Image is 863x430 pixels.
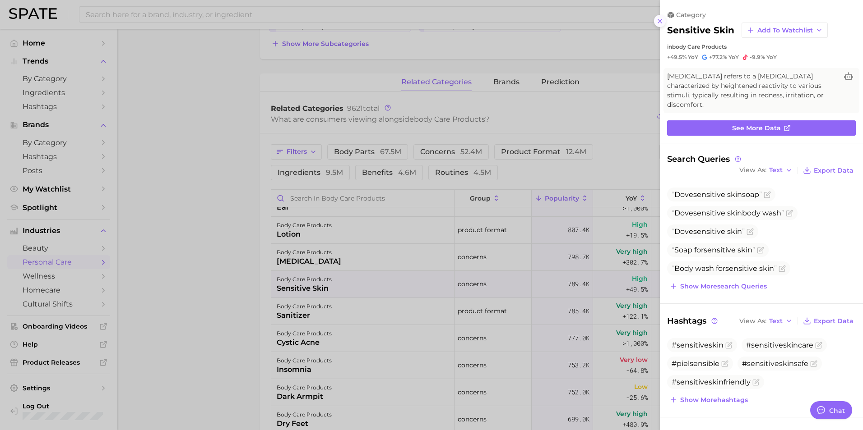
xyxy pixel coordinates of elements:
[725,342,733,349] button: Flag as miscategorized or irrelevant
[667,120,856,136] a: See more data
[737,165,795,176] button: View AsText
[766,54,777,61] span: YoY
[672,378,751,386] span: #sensitiveskinfriendly
[693,227,725,236] span: sensitive
[727,209,742,217] span: skin
[727,190,742,199] span: skin
[725,264,757,273] span: sensitive
[676,11,706,19] span: category
[786,210,793,217] button: Flag as miscategorized or irrelevant
[752,379,760,386] button: Flag as miscategorized or irrelevant
[693,190,725,199] span: sensitive
[667,154,742,164] span: Search Queries
[672,246,755,254] span: Soap for
[759,264,774,273] span: skin
[672,43,727,50] span: body care products
[814,317,854,325] span: Export Data
[667,43,856,50] div: in
[737,315,795,327] button: View AsText
[757,27,813,34] span: Add to Watchlist
[764,191,771,198] button: Flag as miscategorized or irrelevant
[667,280,769,293] button: Show moresearch queries
[709,54,727,60] span: +77.2%
[810,360,817,367] button: Flag as miscategorized or irrelevant
[746,341,813,349] span: #sensitiveskincare
[757,247,764,254] button: Flag as miscategorized or irrelevant
[672,341,724,349] span: #sensitiveskin
[727,227,742,236] span: skin
[779,265,786,272] button: Flag as miscategorized or irrelevant
[815,342,822,349] button: Flag as miscategorized or irrelevant
[769,168,783,173] span: Text
[732,124,781,132] span: See more data
[728,54,739,61] span: YoY
[738,246,752,254] span: skin
[814,167,854,174] span: Export Data
[672,264,777,273] span: Body wash for
[667,393,750,406] button: Show morehashtags
[742,23,828,38] button: Add to Watchlist
[801,315,856,327] button: Export Data
[801,164,856,177] button: Export Data
[742,359,808,368] span: #sensitiveskinsafe
[739,168,766,173] span: View As
[667,54,687,60] span: +49.5%
[667,72,838,110] span: [MEDICAL_DATA] refers to a [MEDICAL_DATA] characterized by heightened reactivity to various stimu...
[688,54,698,61] span: YoY
[672,359,719,368] span: #pielsensible
[672,209,784,217] span: Dove body wash
[672,190,762,199] span: Dove soap
[672,227,745,236] span: Dove
[739,319,766,324] span: View As
[680,396,748,404] span: Show more hashtags
[769,319,783,324] span: Text
[667,315,719,327] span: Hashtags
[750,54,765,60] span: -9.9%
[667,25,734,36] h2: sensitive skin
[747,228,754,235] button: Flag as miscategorized or irrelevant
[704,246,736,254] span: sensitive
[680,283,767,290] span: Show more search queries
[693,209,725,217] span: sensitive
[721,360,728,367] button: Flag as miscategorized or irrelevant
